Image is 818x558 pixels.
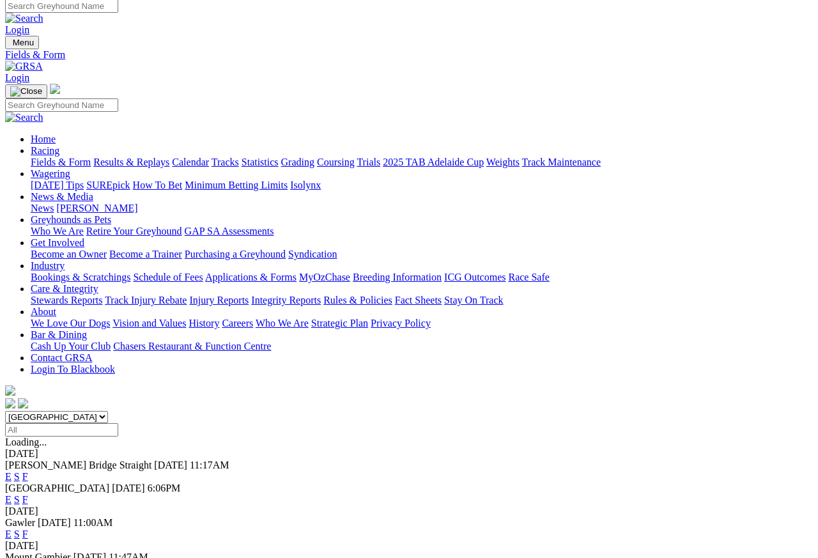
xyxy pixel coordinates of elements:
div: Care & Integrity [31,295,813,306]
a: Schedule of Fees [133,272,203,283]
span: [PERSON_NAME] Bridge Straight [5,460,151,470]
img: Search [5,112,43,123]
a: Bookings & Scratchings [31,272,130,283]
a: S [14,471,20,482]
a: Chasers Restaurant & Function Centre [113,341,271,352]
a: E [5,471,12,482]
span: [GEOGRAPHIC_DATA] [5,483,109,493]
a: News [31,203,54,213]
a: Minimum Betting Limits [185,180,288,190]
a: MyOzChase [299,272,350,283]
a: Become an Owner [31,249,107,260]
img: Search [5,13,43,24]
a: Fields & Form [31,157,91,167]
a: Racing [31,145,59,156]
a: Trials [357,157,380,167]
a: Bar & Dining [31,329,87,340]
a: Purchasing a Greyhound [185,249,286,260]
button: Toggle navigation [5,36,39,49]
span: [DATE] [154,460,187,470]
img: twitter.svg [18,398,28,408]
a: Tracks [212,157,239,167]
span: Loading... [5,437,47,447]
a: Race Safe [508,272,549,283]
a: [DATE] Tips [31,180,84,190]
a: Care & Integrity [31,283,98,294]
a: About [31,306,56,317]
span: [DATE] [112,483,145,493]
a: Stay On Track [444,295,503,306]
a: News & Media [31,191,93,202]
div: [DATE] [5,540,813,552]
img: Close [10,86,42,97]
a: 2025 TAB Adelaide Cup [383,157,484,167]
a: E [5,529,12,539]
a: Login To Blackbook [31,364,115,375]
a: Isolynx [290,180,321,190]
a: Stewards Reports [31,295,102,306]
span: 11:17AM [190,460,229,470]
a: Weights [486,157,520,167]
a: S [14,494,20,505]
div: Wagering [31,180,813,191]
a: F [22,471,28,482]
input: Select date [5,423,118,437]
a: ICG Outcomes [444,272,505,283]
a: Rules & Policies [323,295,392,306]
div: [DATE] [5,448,813,460]
a: Track Injury Rebate [105,295,187,306]
a: Wagering [31,168,70,179]
a: E [5,494,12,505]
a: How To Bet [133,180,183,190]
span: Menu [13,38,34,47]
a: Careers [222,318,253,329]
div: [DATE] [5,506,813,517]
a: Greyhounds as Pets [31,214,111,225]
a: Login [5,24,29,35]
a: Track Maintenance [522,157,601,167]
div: About [31,318,813,329]
a: Industry [31,260,65,271]
a: S [14,529,20,539]
button: Toggle navigation [5,84,47,98]
a: Who We Are [31,226,84,236]
span: Gawler [5,517,35,528]
a: Fields & Form [5,49,813,61]
a: Cash Up Your Club [31,341,111,352]
a: Calendar [172,157,209,167]
span: 11:00AM [73,517,113,528]
a: Coursing [317,157,355,167]
a: Vision and Values [112,318,186,329]
img: GRSA [5,61,43,72]
a: Injury Reports [189,295,249,306]
a: Statistics [242,157,279,167]
a: Retire Your Greyhound [86,226,182,236]
a: Privacy Policy [371,318,431,329]
a: Fact Sheets [395,295,442,306]
a: Syndication [288,249,337,260]
div: Industry [31,272,813,283]
span: 6:06PM [148,483,181,493]
a: Login [5,72,29,83]
div: Racing [31,157,813,168]
div: Greyhounds as Pets [31,226,813,237]
a: History [189,318,219,329]
span: [DATE] [38,517,71,528]
input: Search [5,98,118,112]
a: GAP SA Assessments [185,226,274,236]
a: SUREpick [86,180,130,190]
img: logo-grsa-white.png [5,385,15,396]
a: Get Involved [31,237,84,248]
a: Results & Replays [93,157,169,167]
a: Applications & Forms [205,272,297,283]
a: Contact GRSA [31,352,92,363]
img: facebook.svg [5,398,15,408]
a: We Love Our Dogs [31,318,110,329]
a: F [22,529,28,539]
a: Grading [281,157,314,167]
img: logo-grsa-white.png [50,84,60,94]
div: Get Involved [31,249,813,260]
a: Home [31,134,56,144]
a: Breeding Information [353,272,442,283]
